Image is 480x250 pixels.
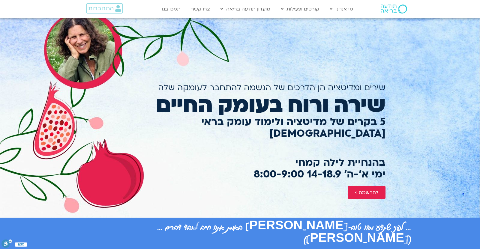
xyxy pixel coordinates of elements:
[327,3,356,15] a: מי אנחנו
[94,116,385,139] h2: 5 בקרים של מדיטציה ולימוד עומק בראי [DEMOGRAPHIC_DATA]
[348,186,385,199] a: להרשמה >
[94,93,385,117] h2: שירה ורוח בעומק החיים
[217,3,273,15] a: מועדון תודעה בריאה
[88,5,114,12] span: התחברות
[94,83,385,92] h2: שירים ומדיטציה הן הדרכים של הנשמה להתחבר לעומקה שלה
[355,190,378,195] span: להרשמה >
[159,3,184,15] a: תמכו בנו
[188,3,213,15] a: צרו קשר
[278,3,322,15] a: קורסים ופעילות
[381,4,407,13] img: תודעה בריאה
[69,221,411,246] h2: ... לפני שתדע מהו טוב-[PERSON_NAME] באמת אתה חייב לאבד דברים ... ([PERSON_NAME])
[94,157,385,180] h2: בהנחיית לילה קמחי ימי א׳-ה׳ 14-18.9 8:00-9:00
[86,3,123,13] a: התחברות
